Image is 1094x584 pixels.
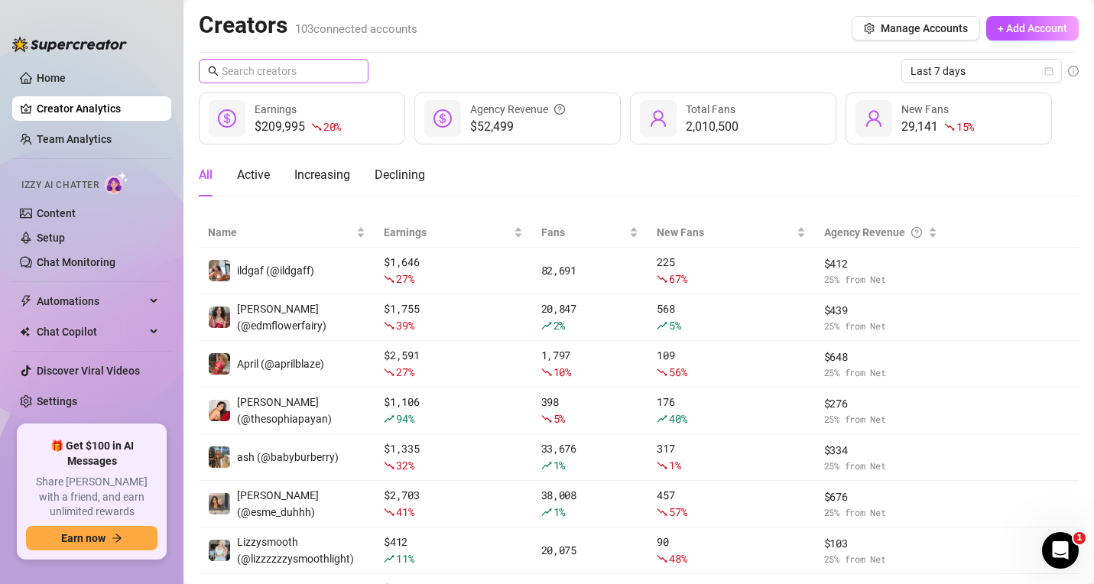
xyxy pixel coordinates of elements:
span: fall [657,367,667,378]
span: 27 % [396,365,414,379]
div: $ 1,106 [384,394,522,427]
input: Search creators [222,63,347,79]
span: rise [541,320,552,331]
div: 38,008 [541,487,639,521]
span: 25 % from Net [824,365,938,380]
span: arrow-right [112,533,122,543]
button: Earn nowarrow-right [26,526,157,550]
span: 20 % [323,119,341,134]
span: fall [541,414,552,424]
span: New Fans [901,103,949,115]
span: 39 % [396,318,414,333]
span: ash (@babyburberry) [237,451,339,463]
span: rise [384,414,394,424]
a: Creator Analytics [37,96,159,121]
img: ildgaf (@ildgaff) [209,260,230,281]
span: New Fans [657,224,793,241]
th: Earnings [375,218,531,248]
span: 25 % from Net [824,459,938,473]
img: Esmeralda (@esme_duhhh) [209,493,230,514]
div: $ 1,646 [384,254,522,287]
span: $ 648 [824,349,938,365]
span: question-circle [554,101,565,118]
span: 94 % [396,411,414,426]
div: $ 2,591 [384,347,522,381]
span: 103 connected accounts [295,22,417,36]
div: 457 [657,487,805,521]
div: Agency Revenue [824,224,926,241]
span: 5 % [553,411,565,426]
span: Name [208,224,353,241]
span: fall [384,507,394,517]
span: $ 276 [824,395,938,412]
span: user [865,109,883,128]
span: 25 % from Net [824,319,938,333]
span: April (@aprilblaze) [237,358,324,370]
div: 33,676 [541,440,639,474]
span: fall [657,460,667,471]
span: $52,499 [470,118,565,136]
div: All [199,166,213,184]
span: Earnings [255,103,297,115]
div: Declining [375,166,425,184]
img: Sophia (@thesophiapayan) [209,400,230,421]
img: April (@aprilblaze) [209,353,230,375]
span: search [208,66,219,76]
span: 1 [1073,532,1086,544]
span: ildgaf (@ildgaff) [237,264,314,277]
div: 2,010,500 [686,118,739,136]
div: $ 2,703 [384,487,522,521]
span: thunderbolt [20,295,32,307]
div: 1,797 [541,347,639,381]
span: [PERSON_NAME] (@edmflowerfairy) [237,303,326,332]
th: Name [199,218,375,248]
span: calendar [1044,67,1053,76]
span: 25 % from Net [824,552,938,566]
div: Agency Revenue [470,101,565,118]
span: Chat Copilot [37,320,145,344]
span: 25 % from Net [824,412,938,427]
span: Earn now [61,532,106,544]
div: 176 [657,394,805,427]
span: fall [657,507,667,517]
div: 20,075 [541,542,639,559]
span: 10 % [553,365,571,379]
div: 29,141 [901,118,974,136]
span: rise [384,553,394,564]
span: [PERSON_NAME] (@thesophiapayan) [237,396,332,425]
img: Aaliyah (@edmflowerfairy) [209,307,230,328]
div: $ 1,335 [384,440,522,474]
span: fall [657,274,667,284]
button: Manage Accounts [852,16,980,41]
span: Manage Accounts [881,22,968,34]
span: 48 % [669,551,687,566]
a: Settings [37,395,77,407]
span: question-circle [911,224,922,241]
span: fall [384,320,394,331]
div: 317 [657,440,805,474]
iframe: Intercom live chat [1042,532,1079,569]
span: fall [384,274,394,284]
span: [PERSON_NAME] (@esme_duhhh) [237,489,319,518]
span: fall [944,122,955,132]
span: info-circle [1068,66,1079,76]
h2: Creators [199,11,417,40]
span: Earnings [384,224,510,241]
img: Chat Copilot [20,326,30,337]
span: 🎁 Get $100 in AI Messages [26,439,157,469]
span: 56 % [669,365,687,379]
a: Team Analytics [37,133,112,145]
span: Total Fans [686,103,735,115]
button: + Add Account [986,16,1079,41]
span: fall [657,553,667,564]
div: 568 [657,300,805,334]
span: 41 % [396,505,414,519]
a: Discover Viral Videos [37,365,140,377]
span: 27 % [396,271,414,286]
span: user [649,109,667,128]
img: AI Chatter [105,172,128,194]
span: Izzy AI Chatter [21,178,99,193]
th: Fans [532,218,648,248]
th: New Fans [648,218,814,248]
span: dollar-circle [218,109,236,128]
